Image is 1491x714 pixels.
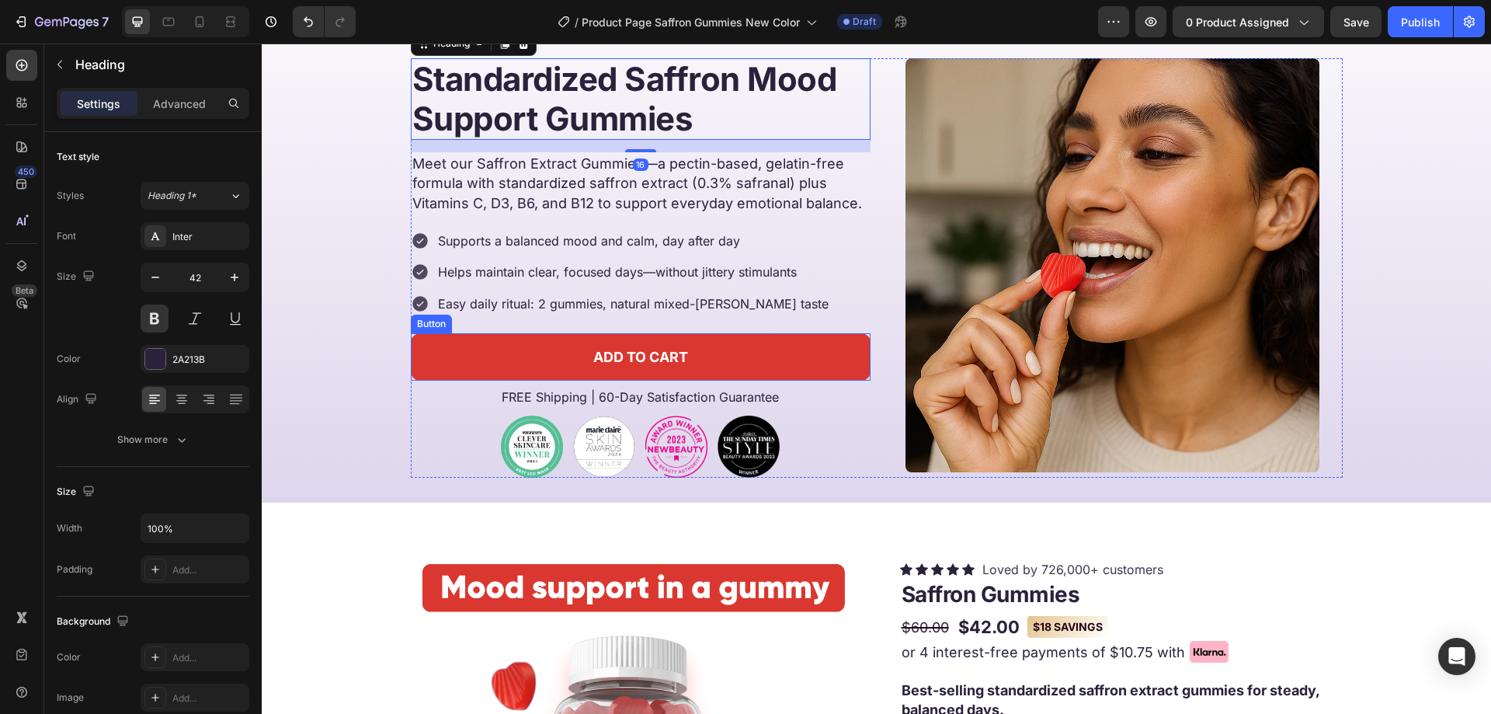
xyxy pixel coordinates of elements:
p: Heading [75,55,243,74]
img: gempages_543059729656579076-1bb29203-43ca-47e7-8441-fb3ba1feb243.png [384,372,446,435]
p: or 4 interest-free payments of $10.75 with [640,599,923,618]
button: Show more [57,426,249,454]
div: Add... [172,563,245,577]
div: Inter [172,230,245,244]
span: Save [1343,16,1369,29]
img: gempages_543059729656579076-a6c3696c-d65b-45ab-8885-a0a27dfbd1ec.webp [644,15,1058,429]
input: Auto [141,514,248,542]
div: Text style [57,150,99,164]
img: gempages_543059729656579076-fb18ffa2-8010-44e6-84a2-8b6758cf22f6.png [928,597,967,619]
button: Heading 1* [141,182,249,210]
p: Meet our Saffron Extract Gummies—a pectin-based, gelatin-free formula with standardized saffron e... [151,110,607,169]
div: $60.00 [638,573,689,595]
div: Width [57,521,82,535]
div: Add... [172,691,245,705]
a: ADD TO CART [149,290,609,337]
button: 7 [6,6,116,37]
iframe: Design area [262,44,1491,714]
div: Color [57,352,81,366]
a: Saffron Gummies [638,537,1081,566]
div: Image [57,691,84,705]
span: Heading 1* [148,189,196,203]
p: ADD TO CART [332,304,426,323]
div: 16 [371,115,387,127]
button: Save [1330,6,1382,37]
span: / [575,14,579,30]
div: Color [57,650,81,664]
img: gempages_543059729656579076-fefbedf3-812a-453c-9e0f-966685ea8c82.webp [239,372,301,434]
div: Beta [12,284,37,297]
strong: Best-selling standardized saffron extract gummies for steady, balanced days. [640,639,1058,674]
button: 0 product assigned [1173,6,1324,37]
span: Product Page Saffron Gummies New Color [582,14,800,30]
div: Publish [1401,14,1440,30]
img: gempages_543059729656579076-6db2068c-e6ec-4922-b8a2-aa68485cda4b.webp [311,372,374,434]
div: Background [57,611,132,632]
div: Padding [57,562,92,576]
button: Publish [1388,6,1453,37]
div: $42.00 [695,570,759,597]
span: 0 product assigned [1186,14,1289,30]
p: Settings [77,96,120,112]
div: Size [57,266,98,287]
p: FREE Shipping | 60-Day Satisfaction Guarantee [151,345,607,362]
p: Supports a balanced mood and calm, day after day [176,189,567,206]
img: gempages_543059729656579076-5ebd8a51-4b56-4c60-a93e-5d09e4865ec8.png [456,372,518,434]
div: Add... [172,651,245,665]
div: Styles [57,189,84,203]
p: Easy daily ritual: 2 gummies, natural mixed-[PERSON_NAME] taste [176,252,567,269]
p: Helps maintain clear, focused days—without jittery stimulants [176,220,567,237]
strong: $18 SAVINGS [771,576,841,590]
div: 450 [15,165,37,178]
div: Size [57,482,98,503]
div: Open Intercom Messenger [1438,638,1475,675]
p: 7 [102,12,109,31]
p: Advanced [153,96,206,112]
div: Undo/Redo [293,6,356,37]
div: Font [57,229,76,243]
span: Draft [853,15,876,29]
p: Loved by 726,000+ customers [721,517,902,535]
div: Align [57,389,100,410]
div: Show more [117,432,189,448]
div: Button [152,273,187,287]
div: 2A213B [172,353,245,367]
